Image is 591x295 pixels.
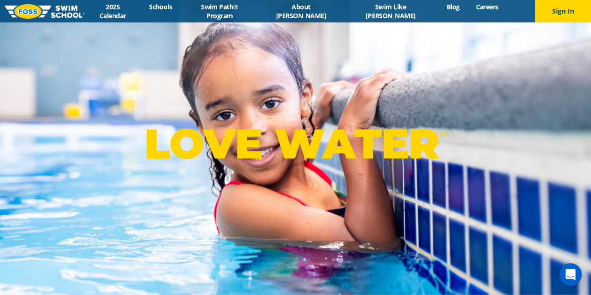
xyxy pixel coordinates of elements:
[468,2,506,11] a: Careers
[559,263,582,286] div: Open Intercom Messenger
[439,128,447,140] sup: ®
[144,119,447,169] p: LOVE WATER
[438,2,468,11] a: Blog
[180,2,259,20] a: Swim Path® Program
[343,2,438,20] a: Swim Like [PERSON_NAME]
[85,2,141,20] a: 2025 Calendar
[141,2,180,11] a: Schools
[5,4,85,19] img: FOSS Swim School Logo
[259,2,343,20] a: About [PERSON_NAME]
